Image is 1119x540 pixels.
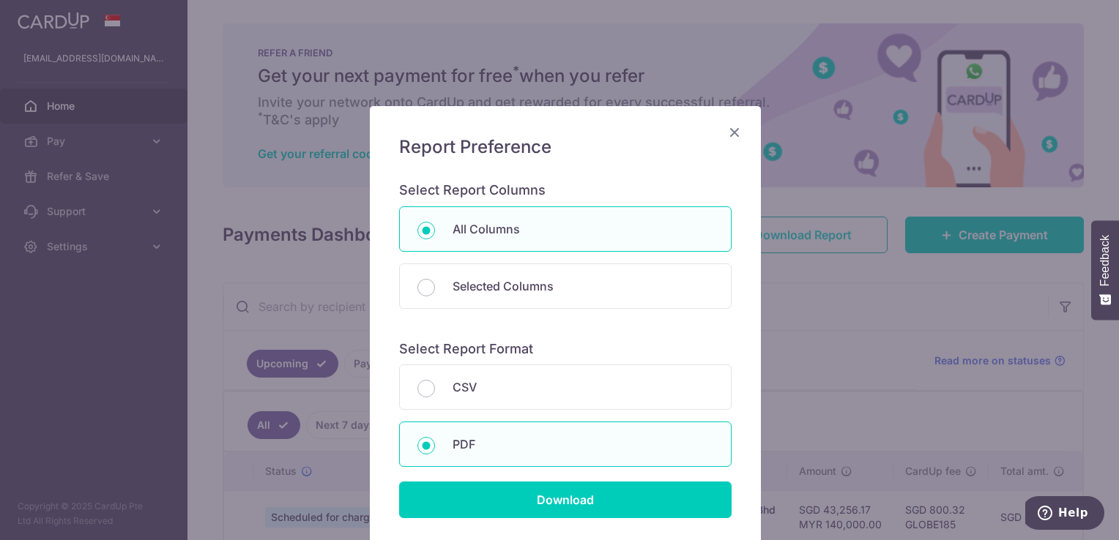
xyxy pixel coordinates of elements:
[1098,235,1112,286] span: Feedback
[399,481,732,518] input: Download
[1091,220,1119,320] button: Feedback - Show survey
[453,220,713,238] p: All Columns
[399,182,732,199] h6: Select Report Columns
[399,135,732,159] h5: Report Preference
[453,277,713,295] p: Selected Columns
[726,124,743,141] button: Close
[399,341,732,358] h6: Select Report Format
[453,378,713,396] p: CSV
[1025,496,1104,533] iframe: Opens a widget where you can find more information
[453,435,713,453] p: PDF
